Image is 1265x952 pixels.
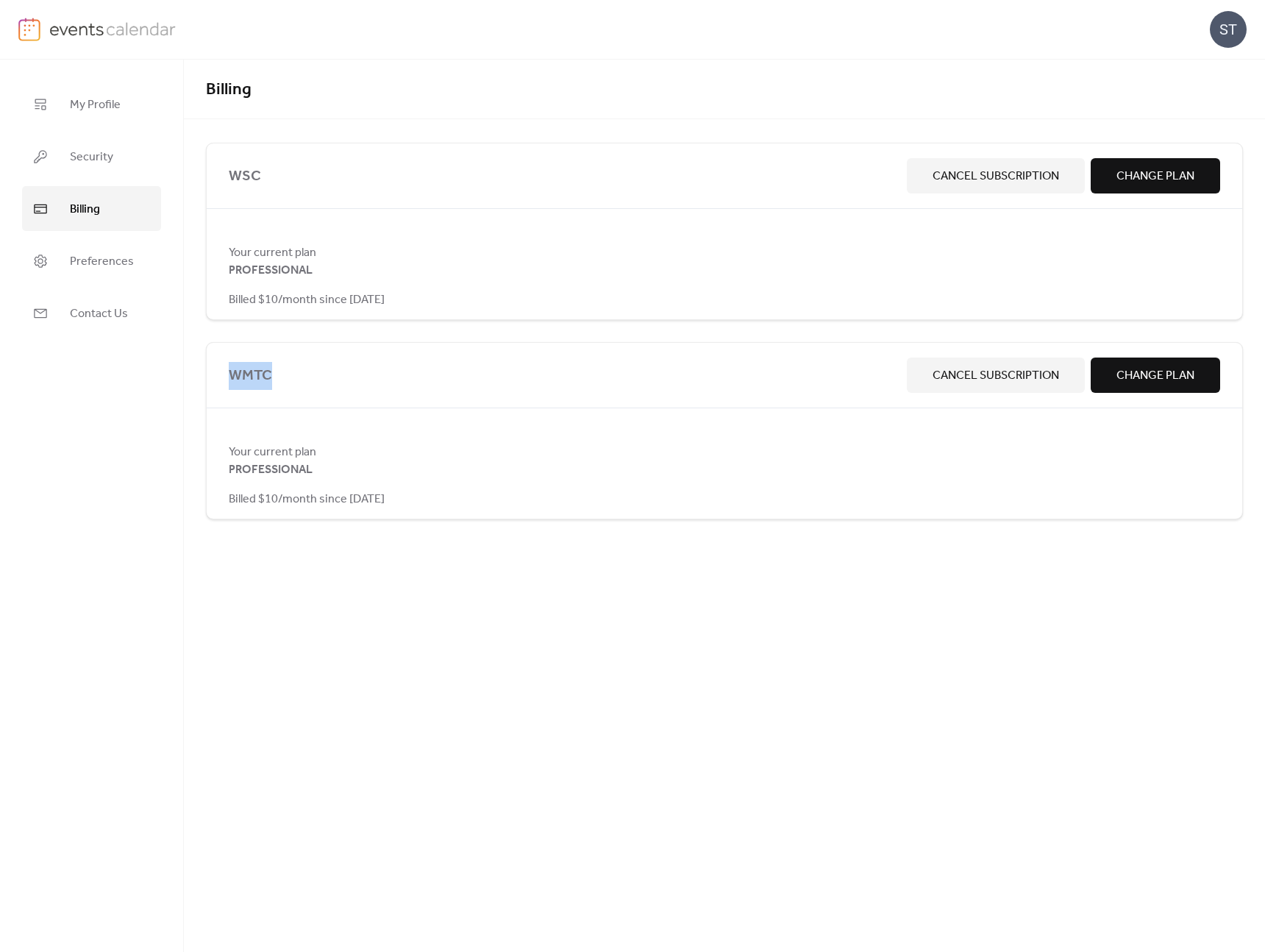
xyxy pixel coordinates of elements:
[229,491,385,508] span: Billed $10/month since [DATE]
[70,146,113,168] span: Security
[1116,367,1194,385] span: Change Plan
[229,461,313,479] span: PROFESSIONAL
[22,291,161,335] a: Contact Us
[907,358,1085,393] button: Cancel Subscription
[70,302,128,325] span: Contact Us
[1116,168,1194,185] span: Change Plan
[933,168,1059,185] span: Cancel Subscription
[229,165,901,188] span: WSC
[1210,11,1247,48] div: ST
[229,291,385,309] span: Billed $10/month since [DATE]
[70,198,100,221] span: Billing
[1091,358,1220,393] button: Change Plan
[206,74,252,106] span: Billing
[22,186,161,231] a: Billing
[933,367,1059,385] span: Cancel Subscription
[22,238,161,283] a: Preferences
[49,18,177,40] img: logo-type
[18,18,40,41] img: logo
[70,250,134,273] span: Preferences
[229,364,901,388] span: WMTC
[22,82,161,127] a: My Profile
[229,444,1220,461] span: Your current plan
[22,134,161,179] a: Security
[907,158,1085,193] button: Cancel Subscription
[229,244,1220,262] span: Your current plan
[70,93,121,116] span: My Profile
[1091,158,1220,193] button: Change Plan
[229,262,313,280] span: PROFESSIONAL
